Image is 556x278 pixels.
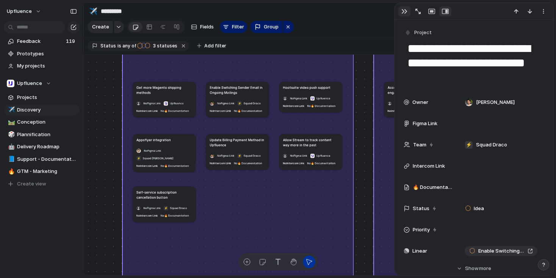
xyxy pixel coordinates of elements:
[100,42,116,49] span: Status
[17,131,77,138] span: Plannification
[4,166,80,177] a: 🔥GTM - Marketing
[17,80,42,87] span: Upfluence
[161,164,189,167] span: No 🔥 Documentation
[403,27,434,38] button: Project
[17,106,77,114] span: Discovery
[170,206,187,210] span: Squad Draco
[4,104,80,116] a: ✈️Discovery
[92,23,109,31] span: Create
[236,152,262,159] button: ⚡Squad Draco
[283,161,304,165] span: No Intercom Link
[136,214,158,218] span: No Intercom Link
[290,154,307,158] span: No Figma Link
[479,265,491,272] span: more
[216,152,235,159] button: NoFigma Link
[163,205,188,212] button: ⚡Squad Draco
[413,162,445,170] span: Intercom Link
[478,247,525,255] span: Enable Switching Sender Email in Ongoing Mailings
[66,38,77,45] span: 119
[307,104,336,107] span: No 🔥 Documentation
[283,104,304,108] span: No Intercom Link
[4,154,80,165] a: 📘Support - Documentation
[4,116,80,128] div: 🛤️Conception
[404,262,544,275] button: Showmore
[136,156,141,160] div: ⚡
[136,137,171,142] h1: Appsflyer integration
[236,100,262,107] button: ⚡Squad Draco
[88,21,113,33] button: Create
[200,23,214,31] span: Fields
[17,155,77,163] span: Support - Documentation
[234,109,262,112] span: No 🔥 Documentation
[144,101,161,105] span: No Figma Link
[283,137,339,148] h1: Allow Stream to track content way more in the past
[161,109,189,112] span: No 🔥 Documentation
[250,21,282,33] button: Group
[4,48,80,60] a: Prototypes
[210,109,231,113] span: No Intercom Link
[136,164,158,168] span: No Intercom Link
[220,21,247,33] button: Filter
[413,205,429,212] span: Status
[7,168,14,175] button: 🔥
[8,118,13,127] div: 🛤️
[7,106,14,114] button: ✈️
[163,100,185,107] button: Upfluence
[309,95,332,102] button: Upfluence
[4,141,80,152] a: 🤖Delivery Roadmap
[234,162,262,165] span: No 🔥 Documentation
[193,41,231,51] button: Add filter
[476,141,507,149] span: Squad Draco
[474,205,484,212] span: Idea
[204,42,226,49] span: Add filter
[188,21,217,33] button: Fields
[316,154,330,158] span: Upfluence
[4,36,80,47] a: Feedback119
[289,95,309,102] button: NoFigma Link
[309,152,332,159] button: Upfluence
[413,184,452,191] span: 🔥 Documentation
[388,109,409,113] span: No Intercom Link
[4,129,80,140] div: 🎲Plannification
[17,143,77,151] span: Delivery Roadmap
[17,180,46,188] span: Create view
[8,143,13,151] div: 🤖
[121,42,136,49] span: any of
[316,96,330,101] span: Upfluence
[136,109,158,113] span: No Intercom Link
[414,29,432,36] span: Project
[7,143,14,151] button: 🤖
[238,154,242,158] div: ⚡
[413,226,430,234] span: Priority
[8,155,13,163] div: 📘
[476,99,515,106] span: [PERSON_NAME]
[89,6,97,16] div: ✈️
[233,107,263,114] button: No🔥 Documentation
[144,149,161,153] span: No Figma Link
[160,212,190,219] button: No🔥 Documentation
[4,178,80,190] button: Create view
[137,42,179,50] button: 3 statuses
[7,118,14,126] button: 🛤️
[4,92,80,103] a: Projects
[289,152,309,159] button: NoFigma Link
[244,101,261,105] span: Squad Draco
[465,246,537,256] a: Enable Switching Sender Email in Ongoing Mailings
[394,100,413,107] button: NoFigma Link
[264,23,279,31] span: Group
[7,155,14,163] button: 📘
[160,162,190,169] button: No🔥 Documentation
[465,141,473,149] div: ⚡
[238,101,242,105] div: ⚡
[216,100,235,107] button: NoFigma Link
[8,105,13,114] div: ✈️
[306,102,337,109] button: No🔥 Documentation
[7,131,14,138] button: 🎲
[465,265,479,272] span: Show
[143,205,162,212] button: NoFigma Link
[151,42,177,49] span: statuses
